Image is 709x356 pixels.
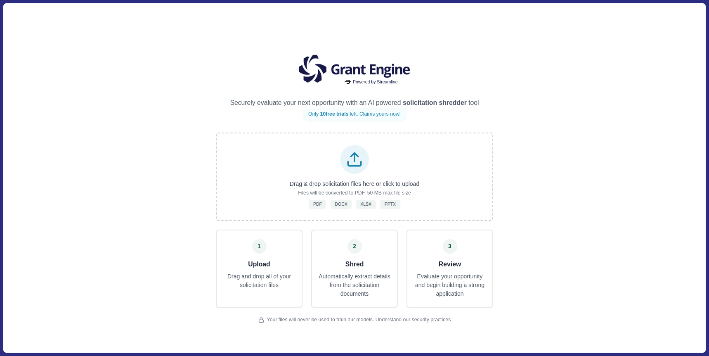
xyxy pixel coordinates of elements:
[448,242,451,251] span: 3
[320,111,349,117] span: 10 free trials
[413,272,487,298] p: Evaluate your opportunity and begin building a strong application
[220,272,299,290] p: Drag and drop all of your solicitation files
[413,259,487,270] h3: Review
[401,99,469,106] span: solicitation shredder
[267,316,451,324] span: Your files will never be used to train our models. Understand our
[293,52,416,86] img: Grantengine Logo
[313,201,322,207] span: PDF
[298,190,411,197] p: Files will be converted to PDF, 50 MB max file size
[258,242,261,251] span: 1
[290,180,419,188] p: Drag & drop solicitation files here or click to upload
[220,259,299,270] h3: Upload
[230,98,479,108] p: Securely evaluate your next opportunity with an AI powered tool
[345,80,352,84] img: Powered by Streamline Logo
[360,201,371,207] span: XLSX
[318,259,391,270] h3: Shred
[318,272,391,298] p: Automatically extract details from the solicitation documents
[303,108,406,121] div: Only left. Claims yours now!
[385,201,396,207] span: PPTX
[412,317,451,323] a: security practices
[335,201,347,207] span: DOCX
[353,242,356,251] span: 2
[343,78,399,86] div: Powered by Streamline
